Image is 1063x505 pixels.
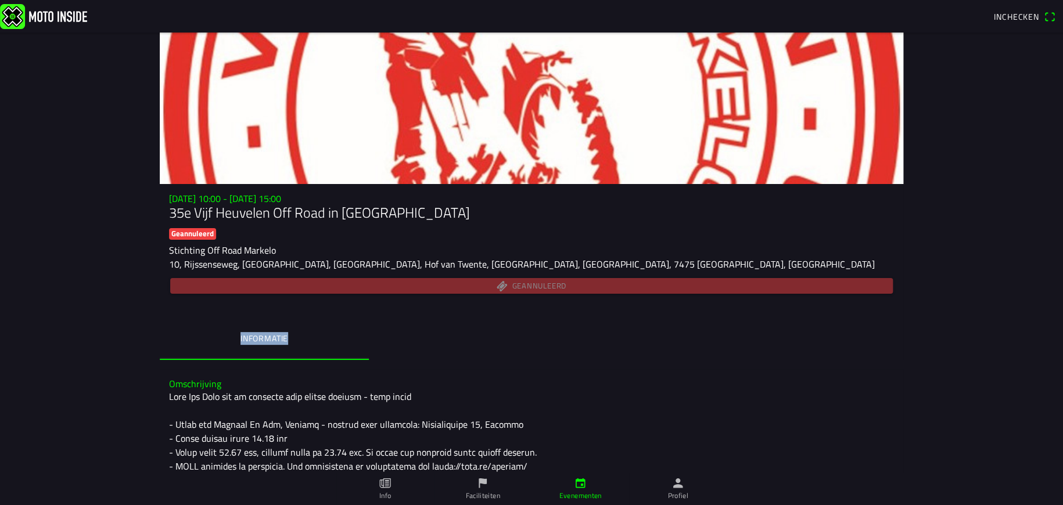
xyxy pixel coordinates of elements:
[169,243,276,257] ion-text: Stichting Off Road Markelo
[169,228,216,240] ion-badge: Geannuleerd
[169,378,894,389] h3: Omschrijving
[559,490,602,501] ion-label: Evenementen
[476,477,489,489] ion-icon: flag
[169,193,894,204] h3: [DATE] 10:00 - [DATE] 15:00
[671,477,684,489] ion-icon: person
[169,257,875,271] ion-text: 10, Rijssenseweg, [GEOGRAPHIC_DATA], [GEOGRAPHIC_DATA], Hof van Twente, [GEOGRAPHIC_DATA], [GEOGR...
[667,490,688,501] ion-label: Profiel
[379,490,391,501] ion-label: Info
[465,490,500,501] ion-label: Faciliteiten
[574,477,587,489] ion-icon: calendar
[994,10,1039,23] span: Inchecken
[988,6,1061,26] a: Incheckenqr scanner
[379,477,392,489] ion-icon: paper
[240,332,288,345] ion-label: Informatie
[169,204,894,221] h1: 35e Vijf Heuvelen Off Road in [GEOGRAPHIC_DATA]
